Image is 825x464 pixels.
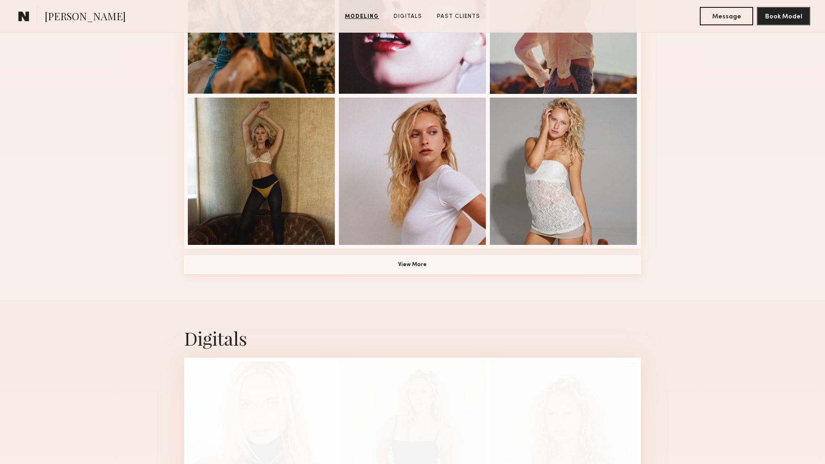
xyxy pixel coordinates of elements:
span: [PERSON_NAME] [45,9,126,25]
button: View More [184,255,641,274]
a: Book Model [757,12,810,20]
div: Digitals [184,326,641,350]
a: Past Clients [433,12,484,21]
button: Message [700,7,753,25]
a: Digitals [390,12,426,21]
a: Modeling [341,12,383,21]
button: Book Model [757,7,810,25]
